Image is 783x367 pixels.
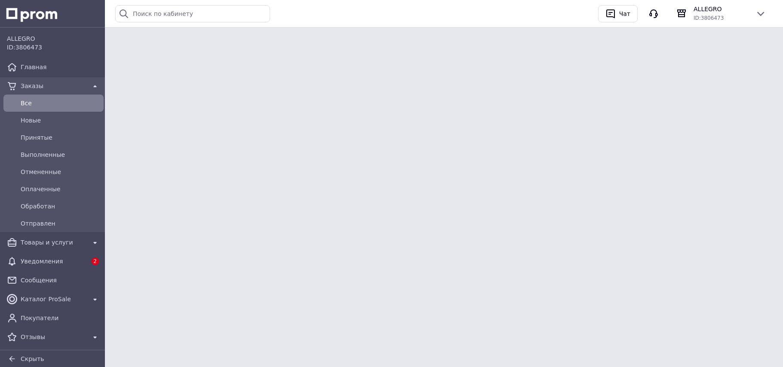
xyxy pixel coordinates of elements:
span: Оплаченные [21,185,100,193]
span: Отправлен [21,219,100,228]
input: Поиск по кабинету [115,5,270,22]
span: Каталог ProSale [21,295,86,303]
span: ID: 3806473 [694,15,724,21]
span: ALLEGRO [694,5,749,13]
span: Главная [21,63,100,71]
span: 2 [91,257,99,265]
span: Обработан [21,202,100,211]
span: Новые [21,116,100,125]
span: ALLEGRO [7,34,100,43]
span: Покупатели [21,314,100,322]
span: ID: 3806473 [7,44,42,51]
button: Чат [598,5,638,22]
span: Выполненные [21,150,100,159]
span: Сообщения [21,276,100,284]
span: Уведомления [21,257,86,266]
span: Товары и услуги [21,238,86,247]
span: Заказы [21,82,86,90]
span: Отзывы [21,333,86,341]
span: Принятые [21,133,100,142]
span: Все [21,99,100,107]
span: Скрыть [21,355,44,362]
span: Отмененные [21,168,100,176]
div: Чат [617,7,632,20]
